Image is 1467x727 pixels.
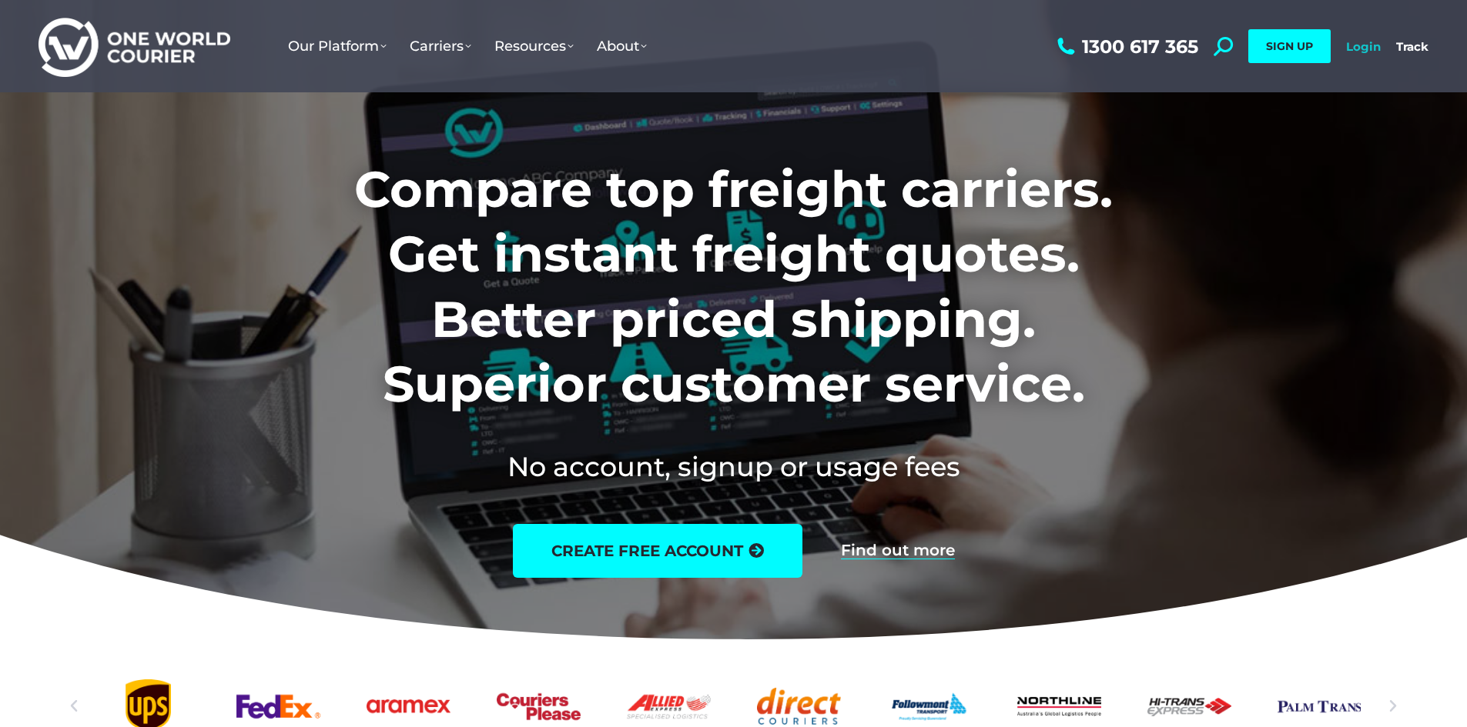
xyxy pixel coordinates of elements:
[276,22,398,70] a: Our Platform
[585,22,658,70] a: About
[513,524,802,578] a: create free account
[1266,39,1313,53] span: SIGN UP
[483,22,585,70] a: Resources
[39,15,230,78] img: One World Courier
[1396,39,1428,54] a: Track
[253,157,1214,417] h1: Compare top freight carriers. Get instant freight quotes. Better priced shipping. Superior custom...
[597,38,647,55] span: About
[398,22,483,70] a: Carriers
[253,448,1214,485] h2: No account, signup or usage fees
[841,542,955,559] a: Find out more
[494,38,574,55] span: Resources
[1053,37,1198,56] a: 1300 617 365
[410,38,471,55] span: Carriers
[1248,29,1331,63] a: SIGN UP
[288,38,387,55] span: Our Platform
[1346,39,1381,54] a: Login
